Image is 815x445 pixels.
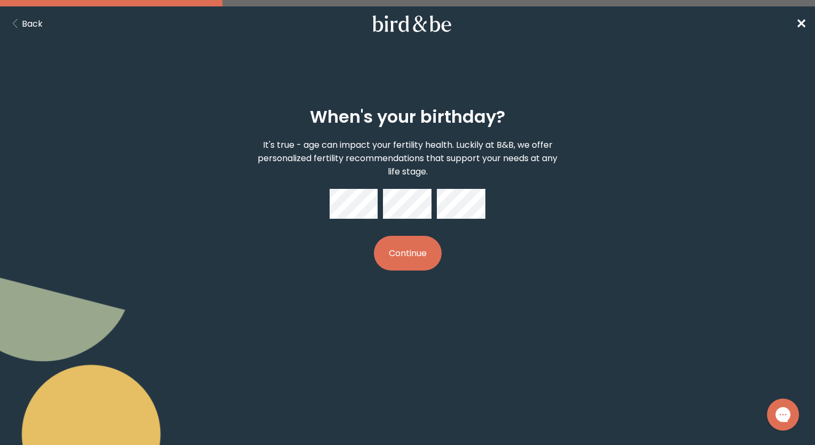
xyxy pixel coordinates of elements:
button: Back Button [9,17,43,30]
p: It's true - age can impact your fertility health. Luckily at B&B, we offer personalized fertility... [251,138,564,178]
button: Continue [374,236,442,271]
a: ✕ [796,14,806,33]
span: ✕ [796,15,806,33]
h2: When's your birthday? [310,104,505,130]
iframe: Gorgias live chat messenger [762,395,804,434]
